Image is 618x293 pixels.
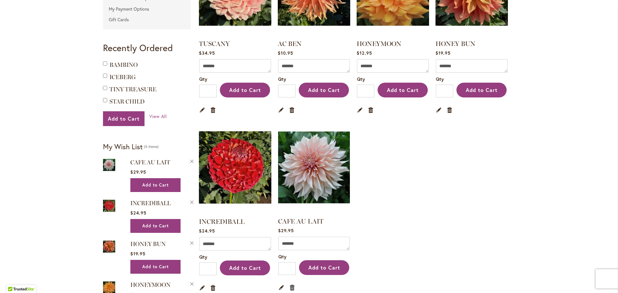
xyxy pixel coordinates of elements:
a: INCREDIBALL [199,218,245,225]
a: BAMBINO [109,61,138,69]
a: TUSCANY [199,40,230,48]
span: $29.95 [278,227,294,233]
span: Qty [278,76,286,82]
a: HONEYMOON [130,281,171,288]
button: Add to Cart [220,83,270,97]
button: Add to Cart [130,260,181,274]
span: Qty [357,76,365,82]
a: Gift Cards [103,15,191,24]
a: INCREDIBALL [130,200,171,207]
span: Add to Cart [466,87,498,93]
button: Add to Cart [299,83,349,97]
span: Add to Cart [308,264,340,271]
img: Café Au Lait [103,158,115,172]
span: Add to Cart [229,87,261,93]
span: Add to Cart [142,264,169,270]
span: $12.95 [357,50,372,56]
span: $24.95 [130,210,146,216]
a: CAFE AU LAIT [130,159,170,166]
span: $19.95 [130,251,145,257]
span: 6 items [144,144,159,149]
a: HONEY BUN [130,241,166,248]
img: Incrediball [103,198,115,213]
span: Add to Cart [229,264,261,271]
span: Qty [436,76,444,82]
span: Add to Cart [308,87,340,93]
span: Add to Cart [387,87,419,93]
button: Add to Cart [103,111,145,126]
span: View All [149,113,167,119]
a: Honey Bun [103,239,115,255]
button: Add to Cart [456,83,507,97]
strong: Recently Ordered [103,42,173,54]
img: Honey Bun [103,239,115,254]
span: $24.95 [199,228,215,234]
iframe: Launch Accessibility Center [5,270,23,288]
a: Incrediball [103,198,115,214]
button: Add to Cart [130,219,181,233]
span: $10.95 [278,50,293,56]
span: Qty [199,76,207,82]
img: Incrediball [199,122,271,213]
a: CAFE AU LAIT [278,217,323,225]
a: ICEBERG [109,74,136,81]
span: Add to Cart [142,182,169,188]
a: Incrediball [199,122,271,214]
button: Add to Cart [299,260,349,275]
a: My Payment Options [103,4,191,14]
span: Add to Cart [108,115,140,122]
a: Café Au Lait [278,123,350,214]
a: HONEYMOON [357,40,401,48]
a: TINY TREASURE [109,86,156,93]
a: AC BEN [278,40,302,48]
button: Add to Cart [220,261,270,275]
span: $19.95 [435,50,451,56]
span: Qty [278,253,286,260]
a: STAR CHILD [109,98,145,105]
span: Qty [199,254,207,260]
img: Café Au Lait [278,123,350,212]
span: Add to Cart [142,223,169,229]
strong: My Wish List [103,142,143,151]
a: View All [149,113,167,120]
button: Add to Cart [130,178,181,192]
span: $34.95 [199,50,215,56]
button: Add to Cart [378,83,428,97]
a: HONEY BUN [435,40,475,48]
span: $29.95 [130,169,146,175]
a: Café Au Lait [103,158,115,173]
